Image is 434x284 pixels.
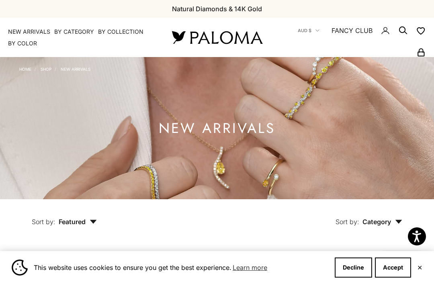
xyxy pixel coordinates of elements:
[332,25,373,36] a: FANCY CLUB
[98,28,143,36] summary: By Collection
[231,262,268,274] a: Learn more
[298,27,319,34] button: AUD $
[8,28,50,36] a: NEW ARRIVALS
[281,18,426,57] nav: Secondary navigation
[172,4,262,14] p: Natural Diamonds & 14K Gold
[336,218,359,226] span: Sort by:
[13,199,115,233] button: Sort by: Featured
[298,27,311,34] span: AUD $
[362,218,402,226] span: Category
[8,39,37,47] summary: By Color
[335,257,372,278] button: Decline
[12,259,28,276] img: Cookie banner
[41,67,51,72] a: Shop
[59,218,97,226] span: Featured
[61,67,90,72] a: NEW ARRIVALS
[375,257,411,278] button: Accept
[32,218,55,226] span: Sort by:
[159,123,275,133] h1: NEW ARRIVALS
[54,28,94,36] summary: By Category
[417,265,422,270] button: Close
[19,65,90,72] nav: Breadcrumb
[317,199,421,233] button: Sort by: Category
[34,262,328,274] span: This website uses cookies to ensure you get the best experience.
[19,67,31,72] a: Home
[8,28,153,47] nav: Primary navigation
